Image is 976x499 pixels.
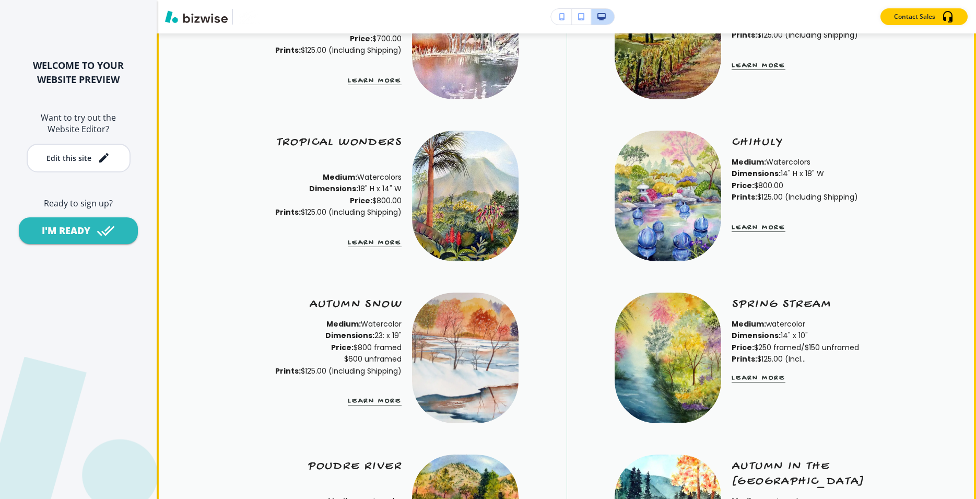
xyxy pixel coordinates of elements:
strong: Price: [350,33,372,43]
strong: Dimensions: [325,330,374,341]
p: Contact Sales [894,12,935,21]
p: $125.00 (Including Shipping) [264,365,402,376]
p: 23: x 19" [264,330,402,341]
p: $800.00 [264,194,402,206]
img: Bizwise Logo [165,10,228,23]
img: Your Logo [237,8,262,25]
strong: Prints: [275,45,301,55]
p: $125.00 (Including Shipping) [732,29,869,41]
p: $800.00 [732,179,869,191]
button: Learn More [732,61,785,70]
p: SPRING STREAM [732,297,869,312]
div: Edit this site [46,154,91,162]
button: Learn More [348,76,402,85]
p: TROPICAL WONDERS [264,135,402,150]
strong: Price: [732,342,754,352]
p: $800 framed [264,341,402,353]
strong: Medium: [732,157,766,167]
p: 18" H x 14" W [264,183,402,194]
strong: Price: [732,180,754,190]
p: $700.00 [264,32,402,44]
h6: Ready to sign up? [17,198,140,209]
p: CHIHULY [732,135,869,150]
button: Learn More [348,397,402,405]
p: Watercolors [732,156,869,168]
p: 14" x 10" [732,330,869,341]
img: <p>AUTUMN SNOW</p> [412,293,519,423]
strong: Medium: [732,319,766,329]
p: $125.00 (Incl... [732,353,869,365]
strong: Medium: [323,172,357,182]
p: $250 framed/$150 unframed [732,341,869,353]
strong: Prints: [732,354,757,364]
p: $125.00 (Including Shipping) [264,44,402,56]
p: Watercolors [264,171,402,183]
p: $125.00 (Including Shipping) [732,191,869,203]
strong: Dimensions: [309,183,358,194]
strong: Dimensions: [732,330,781,341]
button: I'M READY [19,217,138,244]
p: AUTUMN IN THE [GEOGRAPHIC_DATA] [732,459,869,489]
p: Watercolor [264,318,402,330]
p: 14" H x 18" W [732,168,869,179]
p: AUTUMN SNOW [264,297,402,312]
strong: Dimensions: [732,168,781,179]
h6: Want to try out the Website Editor? [17,112,140,135]
strong: Prints: [275,365,301,376]
button: Learn More [732,373,785,382]
strong: Price: [350,195,372,205]
button: Learn More [732,223,785,232]
p: POUDRE RIVER [264,459,402,474]
img: <p>CHIHULY</p> [615,131,721,261]
button: Learn More [348,238,402,247]
p: watercolor [732,318,869,330]
img: <p>SPRING STREAM</p> [615,293,721,423]
strong: Prints: [732,30,757,40]
h2: WELCOME TO YOUR WEBSITE PREVIEW [17,59,140,87]
img: <p>TROPICAL WONDERS</p><p><br></p> [412,131,519,261]
strong: Price: [331,342,354,352]
p: $125.00 (Including Shipping) [264,206,402,218]
strong: Prints: [275,207,301,217]
button: Edit this site [27,144,131,172]
button: Contact Sales [880,8,968,25]
div: I'M READY [42,224,90,237]
p: $600 unframed [264,353,402,365]
strong: Prints: [732,192,757,202]
strong: Medium: [326,319,361,329]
